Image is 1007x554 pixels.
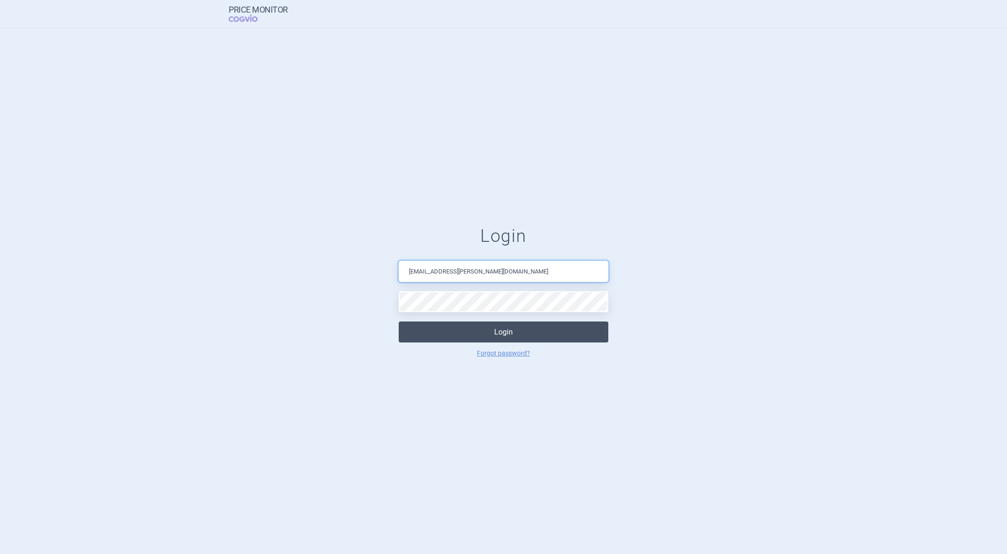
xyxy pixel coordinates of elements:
input: Email [399,261,608,282]
button: Login [399,321,608,342]
span: COGVIO [229,14,271,22]
a: Forgot password? [477,350,530,356]
a: Price MonitorCOGVIO [229,5,288,23]
h1: Login [399,226,608,247]
strong: Price Monitor [229,5,288,14]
